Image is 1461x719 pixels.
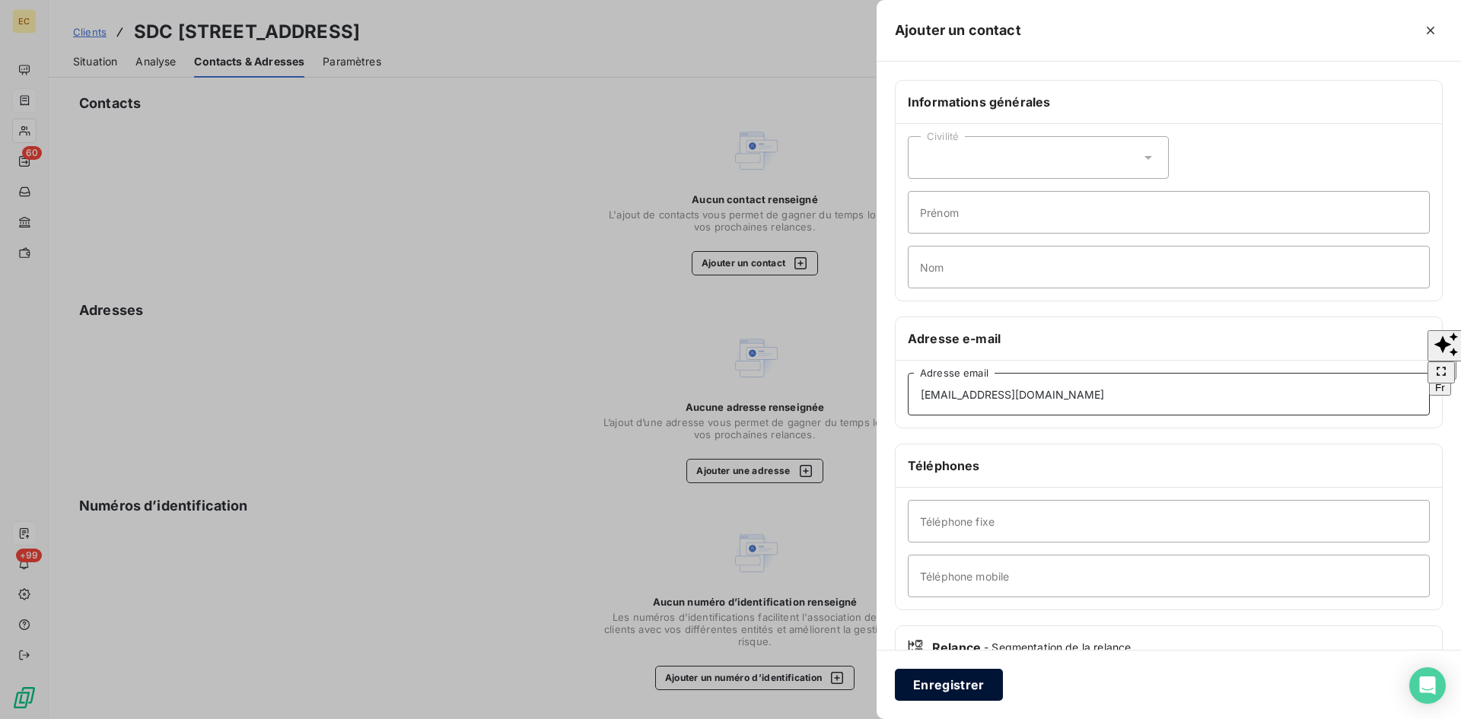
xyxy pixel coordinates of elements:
[908,457,1430,475] h6: Téléphones
[1409,667,1446,704] div: Open Intercom Messenger
[908,638,1430,657] div: Relance
[908,329,1430,348] h6: Adresse e-mail
[908,191,1430,234] input: placeholder
[908,500,1430,542] input: placeholder
[908,555,1430,597] input: placeholder
[895,20,1021,41] h5: Ajouter un contact
[908,246,1430,288] input: placeholder
[908,373,1430,415] input: placeholder
[984,640,1131,655] span: - Segmentation de la relance
[908,93,1430,111] h6: Informations générales
[895,669,1003,701] button: Enregistrer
